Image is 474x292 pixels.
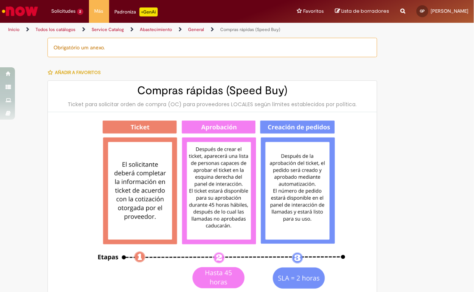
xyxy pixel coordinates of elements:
[47,38,377,57] div: Obrigatório um anexo.
[47,65,105,80] button: Añadir a favoritos
[115,7,158,16] div: Padroniza
[431,8,468,14] span: [PERSON_NAME]
[92,27,124,33] a: Service Catalog
[220,27,280,33] a: Compras rápidas (Speed Buy)
[51,7,76,15] span: Solicitudes
[77,9,83,15] span: 2
[139,7,158,16] p: +GenAi
[335,8,389,15] a: Lista de borradores
[55,70,101,76] span: Añadir a favoritos
[188,27,204,33] a: General
[303,7,324,15] span: Favoritos
[341,7,389,15] span: Lista de borradores
[55,101,369,108] div: Ticket para solicitar orden de compra (OC) para proveedores LOCALES según límites establecidos po...
[36,27,76,33] a: Todos los catálogos
[1,4,39,19] img: ServiceNow
[6,23,310,37] ul: Rutas de acceso a la página
[55,84,369,97] h2: Compras rápidas (Speed Buy)
[8,27,19,33] a: Inicio
[420,9,425,13] span: GP
[95,7,104,15] span: Más
[140,27,172,33] a: Abastecimiento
